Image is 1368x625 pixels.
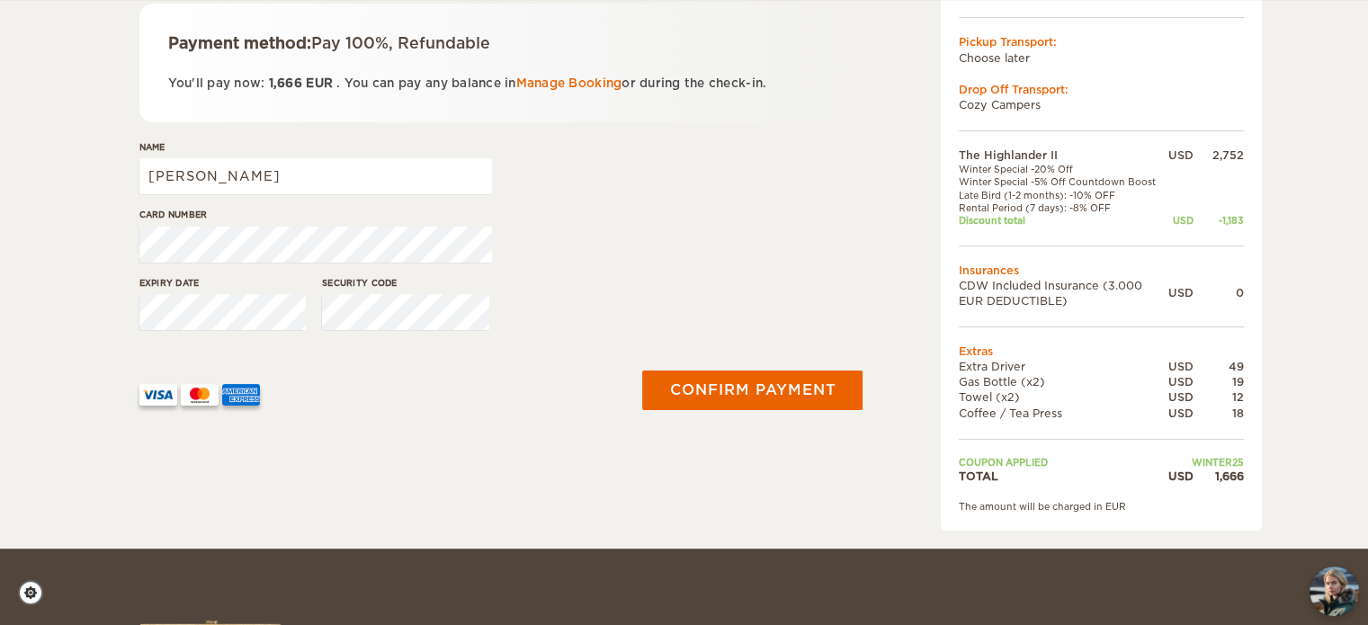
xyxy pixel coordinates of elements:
[1168,456,1244,469] td: WINTER25
[959,147,1168,163] td: The Highlander II
[959,344,1244,359] td: Extras
[959,189,1168,201] td: Late Bird (1-2 months): -10% OFF
[959,374,1168,389] td: Gas Bottle (x2)
[18,580,55,605] a: Cookie settings
[139,276,307,290] label: Expiry date
[959,50,1244,66] td: Choose later
[1310,567,1359,616] img: Freyja at Cozy Campers
[311,34,490,52] span: Pay 100%, Refundable
[139,384,177,406] img: VISA
[959,175,1168,188] td: Winter Special -5% Off Countdown Boost
[1194,389,1244,405] div: 12
[139,208,492,221] label: Card number
[959,359,1168,374] td: Extra Driver
[959,389,1168,405] td: Towel (x2)
[1194,214,1244,227] div: -1,183
[269,76,302,90] span: 1,666
[959,82,1244,97] div: Drop Off Transport:
[1194,374,1244,389] div: 19
[181,384,219,406] img: mastercard
[1168,214,1194,227] div: USD
[959,263,1244,278] td: Insurances
[1194,147,1244,163] div: 2,752
[959,34,1244,49] div: Pickup Transport:
[1168,147,1194,163] div: USD
[1168,389,1194,405] div: USD
[1168,285,1194,300] div: USD
[959,97,1244,112] td: Cozy Campers
[1194,285,1244,300] div: 0
[1194,406,1244,421] div: 18
[1168,374,1194,389] div: USD
[1168,406,1194,421] div: USD
[306,76,333,90] span: EUR
[959,278,1168,308] td: CDW Included Insurance (3.000 EUR DEDUCTIBLE)
[168,73,835,94] p: You'll pay now: . You can pay any balance in or during the check-in.
[959,406,1168,421] td: Coffee / Tea Press
[322,276,489,290] label: Security code
[959,214,1168,227] td: Discount total
[1194,359,1244,374] div: 49
[959,500,1244,513] div: The amount will be charged in EUR
[642,371,863,410] button: Confirm payment
[516,76,622,90] a: Manage Booking
[959,456,1168,469] td: Coupon applied
[959,201,1168,214] td: Rental Period (7 days): -8% OFF
[139,140,492,154] label: Name
[1168,469,1194,484] div: USD
[959,163,1168,175] td: Winter Special -20% Off
[1310,567,1359,616] button: chat-button
[959,469,1168,484] td: TOTAL
[1168,359,1194,374] div: USD
[1194,469,1244,484] div: 1,666
[168,32,835,54] div: Payment method:
[222,384,260,406] img: AMEX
